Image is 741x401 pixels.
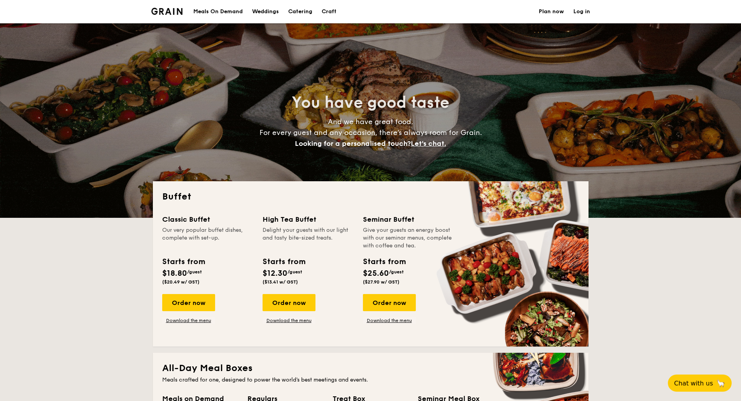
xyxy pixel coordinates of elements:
div: Order now [162,294,215,311]
img: Grain [151,8,183,15]
span: $12.30 [263,269,287,278]
div: Delight your guests with our light and tasty bite-sized treats. [263,226,354,250]
a: Logotype [151,8,183,15]
div: Starts from [263,256,305,268]
h2: Buffet [162,191,579,203]
span: ($27.90 w/ GST) [363,279,399,285]
span: Let's chat. [411,139,446,148]
a: Download the menu [162,317,215,324]
span: 🦙 [716,379,725,388]
div: Order now [363,294,416,311]
span: /guest [389,269,404,275]
span: ($20.49 w/ GST) [162,279,200,285]
div: Meals crafted for one, designed to power the world's best meetings and events. [162,376,579,384]
span: You have good taste [292,93,449,112]
div: Seminar Buffet [363,214,454,225]
span: Looking for a personalised touch? [295,139,411,148]
div: Give your guests an energy boost with our seminar menus, complete with coffee and tea. [363,226,454,250]
span: ($13.41 w/ GST) [263,279,298,285]
h2: All-Day Meal Boxes [162,362,579,375]
button: Chat with us🦙 [668,375,732,392]
span: $18.80 [162,269,187,278]
div: Our very popular buffet dishes, complete with set-up. [162,226,253,250]
div: High Tea Buffet [263,214,354,225]
span: $25.60 [363,269,389,278]
div: Order now [263,294,315,311]
span: /guest [287,269,302,275]
span: Chat with us [674,380,713,387]
a: Download the menu [263,317,315,324]
span: And we have great food. For every guest and any occasion, there’s always room for Grain. [259,117,482,148]
div: Classic Buffet [162,214,253,225]
div: Starts from [363,256,405,268]
span: /guest [187,269,202,275]
div: Starts from [162,256,205,268]
a: Download the menu [363,317,416,324]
